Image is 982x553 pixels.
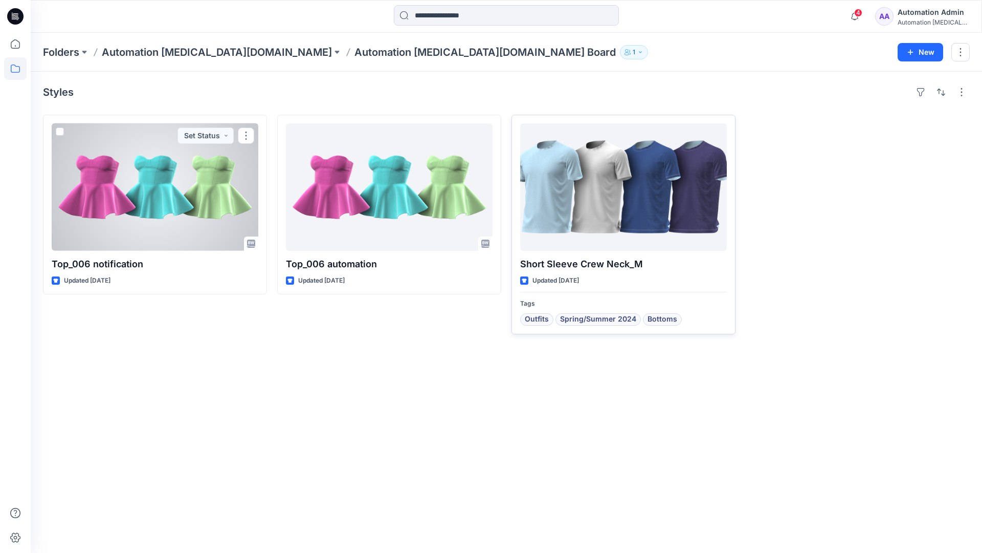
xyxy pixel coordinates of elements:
p: Tags [520,299,727,309]
button: 1 [620,45,648,59]
p: Updated [DATE] [64,275,110,286]
span: Spring/Summer 2024 [560,313,636,326]
a: Folders [43,45,79,59]
p: Top_006 notification [52,257,258,271]
p: Short Sleeve Crew Neck_M [520,257,727,271]
span: 4 [854,9,862,17]
div: AA [875,7,894,26]
p: 1 [633,47,635,58]
p: Top_006 automation [286,257,493,271]
h4: Styles [43,86,74,98]
span: Outfits [525,313,549,326]
div: Automation Admin [898,6,969,18]
span: Bottoms [648,313,677,326]
p: Updated [DATE] [298,275,345,286]
p: Automation [MEDICAL_DATA][DOMAIN_NAME] Board [354,45,616,59]
a: Top_006 notification [52,123,258,251]
p: Updated [DATE] [532,275,579,286]
button: New [898,43,943,61]
a: Short Sleeve Crew Neck_M [520,123,727,251]
div: Automation [MEDICAL_DATA]... [898,18,969,26]
a: Automation [MEDICAL_DATA][DOMAIN_NAME] [102,45,332,59]
a: Top_006 automation [286,123,493,251]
